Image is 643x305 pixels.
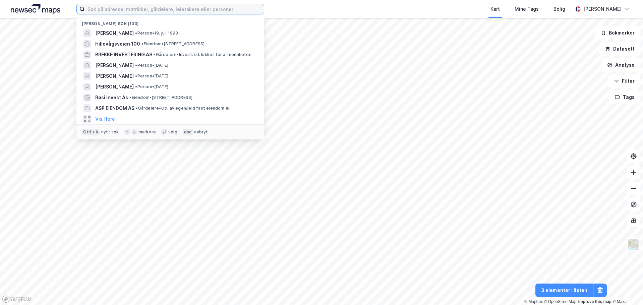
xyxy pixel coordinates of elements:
[515,5,539,13] div: Mine Tags
[183,129,193,135] div: esc
[194,129,208,135] div: avbryt
[135,30,178,36] span: Person • 19. juli 1993
[595,26,640,40] button: Bokmerker
[608,74,640,88] button: Filter
[553,5,565,13] div: Bolig
[599,42,640,56] button: Datasett
[135,30,137,36] span: •
[76,16,264,28] div: [PERSON_NAME] søk (100)
[11,4,60,14] img: logo.a4113a55bc3d86da70a041830d287a7e.svg
[136,106,230,111] span: Gårdeiere • Utl. av egen/leid fast eiendom el.
[135,73,168,79] span: Person • [DATE]
[154,52,156,57] span: •
[95,40,140,48] span: Hillevågsveien 100
[95,61,134,69] span: [PERSON_NAME]
[154,52,251,57] span: Gårdeiere • Invest. o.l. lukket for allmennheten
[129,95,192,100] span: Eiendom • [STREET_ADDRESS]
[85,4,264,14] input: Søk på adresse, matrikkel, gårdeiere, leietakere eller personer
[95,94,128,102] span: Røsi Invest As
[135,84,168,89] span: Person • [DATE]
[141,41,204,47] span: Eiendom • [STREET_ADDRESS]
[583,5,622,13] div: [PERSON_NAME]
[95,29,134,37] span: [PERSON_NAME]
[490,5,500,13] div: Kart
[535,284,593,297] button: 3 elementer i listen
[524,299,543,304] a: Mapbox
[95,83,134,91] span: [PERSON_NAME]
[101,129,119,135] div: nytt søk
[609,273,643,305] div: Kontrollprogram for chat
[95,51,152,59] span: BREKKE INVESTERING AS
[168,129,177,135] div: velg
[544,299,577,304] a: OpenStreetMap
[135,73,137,78] span: •
[609,273,643,305] iframe: Chat Widget
[135,63,168,68] span: Person • [DATE]
[601,58,640,72] button: Analyse
[135,63,137,68] span: •
[82,129,100,135] div: Ctrl + k
[2,295,32,303] a: Mapbox homepage
[136,106,138,111] span: •
[129,95,131,100] span: •
[578,299,611,304] a: Improve this map
[135,84,137,89] span: •
[95,115,115,123] button: Vis flere
[138,129,156,135] div: markere
[627,238,640,251] img: Z
[141,41,143,46] span: •
[95,104,134,112] span: ASP EIENDOM AS
[609,90,640,104] button: Tags
[95,72,134,80] span: [PERSON_NAME]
